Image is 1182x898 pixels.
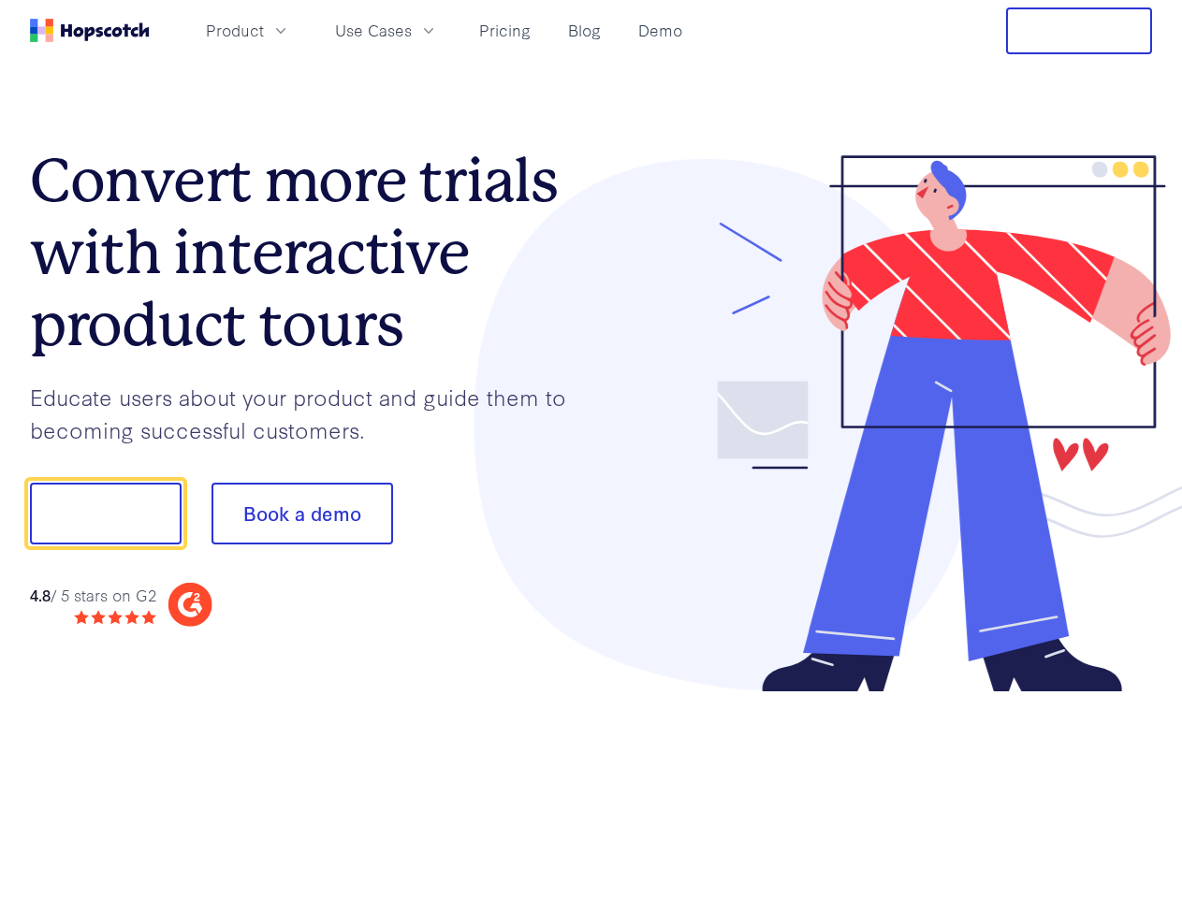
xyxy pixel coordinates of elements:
p: Educate users about your product and guide them to becoming successful customers. [30,381,591,445]
button: Use Cases [324,15,449,46]
button: Book a demo [212,483,393,544]
a: Home [30,19,150,42]
button: Free Trial [1006,7,1152,54]
button: Product [195,15,301,46]
span: Use Cases [335,19,412,42]
a: Blog [561,15,608,46]
a: Demo [631,15,690,46]
strong: 4.8 [30,584,51,605]
span: Product [206,19,264,42]
button: Show me! [30,483,182,544]
div: / 5 stars on G2 [30,584,156,607]
a: Pricing [472,15,538,46]
h1: Convert more trials with interactive product tours [30,145,591,360]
